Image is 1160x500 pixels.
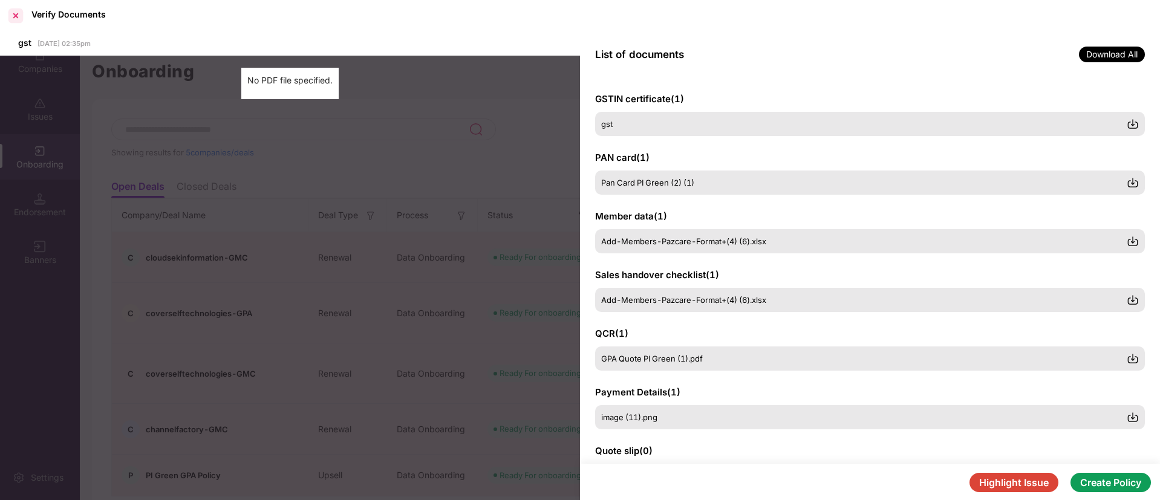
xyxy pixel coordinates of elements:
button: Create Policy [1070,473,1151,492]
span: GSTIN certificate ( 1 ) [595,93,684,105]
span: Add-Members-Pazcare-Format+(4) (6).xlsx [601,236,766,246]
span: Sales handover checklist ( 1 ) [595,269,719,281]
span: Add-Members-Pazcare-Format+(4) (6).xlsx [601,295,766,305]
span: Payment Details ( 1 ) [595,386,680,398]
span: Download All [1079,47,1145,62]
span: image (11).png [601,412,657,422]
span: QCR ( 1 ) [595,328,628,339]
span: Pan Card PI Green (2) (1) [601,178,694,187]
span: gst [18,37,31,48]
img: svg+xml;base64,PHN2ZyBpZD0iRG93bmxvYWQtMzJ4MzIiIHhtbG5zPSJodHRwOi8vd3d3LnczLm9yZy8yMDAwL3N2ZyIgd2... [1127,411,1139,423]
span: PAN card ( 1 ) [595,152,650,163]
img: svg+xml;base64,PHN2ZyBpZD0iRG93bmxvYWQtMzJ4MzIiIHhtbG5zPSJodHRwOi8vd3d3LnczLm9yZy8yMDAwL3N2ZyIgd2... [1127,352,1139,365]
div: Verify Documents [31,9,106,19]
div: No PDF file specified. [247,74,333,87]
span: GPA Quote PI Green (1).pdf [601,354,703,363]
span: Member data ( 1 ) [595,210,667,222]
span: Quote slip ( 0 ) [595,445,653,456]
span: gst [601,119,613,129]
img: svg+xml;base64,PHN2ZyBpZD0iRG93bmxvYWQtMzJ4MzIiIHhtbG5zPSJodHRwOi8vd3d3LnczLm9yZy8yMDAwL3N2ZyIgd2... [1127,235,1139,247]
button: Highlight Issue [969,473,1058,492]
img: svg+xml;base64,PHN2ZyBpZD0iRG93bmxvYWQtMzJ4MzIiIHhtbG5zPSJodHRwOi8vd3d3LnczLm9yZy8yMDAwL3N2ZyIgd2... [1127,118,1139,130]
span: List of documents [595,48,684,60]
img: svg+xml;base64,PHN2ZyBpZD0iRG93bmxvYWQtMzJ4MzIiIHhtbG5zPSJodHRwOi8vd3d3LnczLm9yZy8yMDAwL3N2ZyIgd2... [1127,294,1139,306]
span: [DATE] 02:35pm [37,39,91,48]
img: svg+xml;base64,PHN2ZyBpZD0iRG93bmxvYWQtMzJ4MzIiIHhtbG5zPSJodHRwOi8vd3d3LnczLm9yZy8yMDAwL3N2ZyIgd2... [1127,177,1139,189]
